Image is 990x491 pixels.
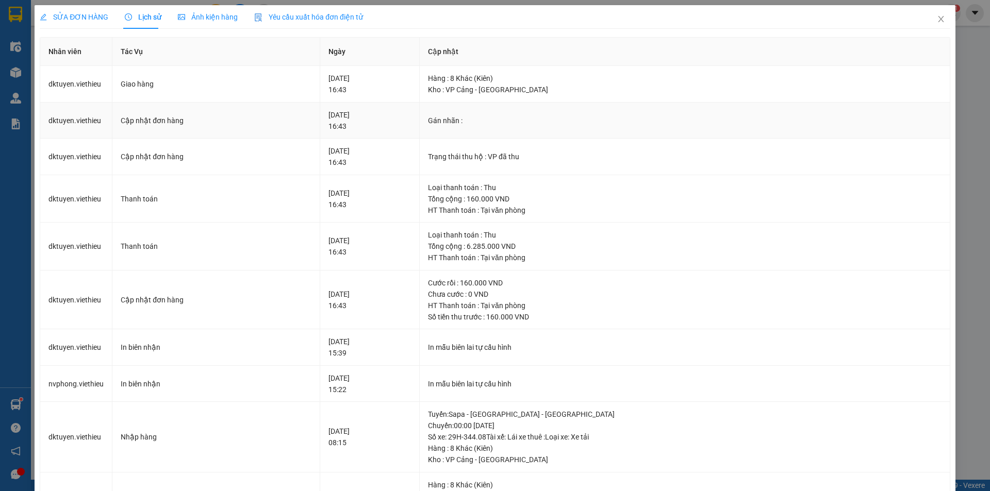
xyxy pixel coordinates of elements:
div: Cập nhật đơn hàng [121,294,311,306]
div: Cập nhật đơn hàng [121,151,311,162]
strong: VIỆT HIẾU LOGISTIC [47,8,97,30]
td: dktuyen.viethieu [40,223,112,270]
div: In mẫu biên lai tự cấu hình [428,378,942,390]
td: dktuyen.viethieu [40,66,112,103]
strong: 02143888555, 0243777888 [55,65,100,81]
span: picture [178,13,185,21]
div: Hàng : 8 Khác (Kiên) [428,479,942,490]
td: nvphong.viethieu [40,366,112,402]
div: [DATE] 15:39 [328,336,411,359]
td: dktuyen.viethieu [40,329,112,366]
th: Cập nhật [420,38,950,66]
div: Thanh toán [121,241,311,252]
strong: PHIẾU GỬI HÀNG [46,32,98,55]
div: HT Thanh toán : Tại văn phòng [428,252,942,263]
th: Ngày [320,38,420,66]
div: [DATE] 16:43 [328,188,411,210]
div: Số tiền thu trước : 160.000 VND [428,311,942,323]
div: Trạng thái thu hộ : VP đã thu [428,151,942,162]
span: close [937,15,945,23]
div: Loại thanh toán : Thu [428,229,942,241]
div: Cước rồi : 160.000 VND [428,277,942,289]
td: dktuyen.viethieu [40,103,112,139]
td: dktuyen.viethieu [40,402,112,472]
span: LC1408250212 [101,60,162,71]
div: In biên nhận [121,342,311,353]
div: [DATE] 15:22 [328,373,411,395]
span: Ảnh kiện hàng [178,13,238,21]
button: Close [927,5,955,34]
span: edit [40,13,47,21]
img: logo [4,31,43,71]
span: Lịch sử [125,13,161,21]
th: Nhân viên [40,38,112,66]
th: Tác Vụ [112,38,320,66]
div: Kho : VP Cảng - [GEOGRAPHIC_DATA] [428,84,942,95]
div: Thanh toán [121,193,311,205]
div: Giao hàng [121,78,311,90]
td: dktuyen.viethieu [40,270,112,330]
span: clock-circle [125,13,132,21]
div: [DATE] 16:43 [328,235,411,258]
div: [DATE] 16:43 [328,145,411,168]
div: Tổng cộng : 160.000 VND [428,193,942,205]
div: Kho : VP Cảng - [GEOGRAPHIC_DATA] [428,454,942,465]
div: HT Thanh toán : Tại văn phòng [428,300,942,311]
div: Hàng : 8 Khác (Kiên) [428,73,942,84]
div: Loại thanh toán : Thu [428,182,942,193]
div: [DATE] 16:43 [328,109,411,132]
div: [DATE] 16:43 [328,73,411,95]
div: Tuyến : Sapa - [GEOGRAPHIC_DATA] - [GEOGRAPHIC_DATA] Chuyến: 00:00 [DATE] Số xe: 29H-344.08 Tài x... [428,409,942,443]
span: SỬA ĐƠN HÀNG [40,13,108,21]
div: Gán nhãn : [428,115,942,126]
div: In biên nhận [121,378,311,390]
div: Cập nhật đơn hàng [121,115,311,126]
span: Yêu cầu xuất hóa đơn điện tử [254,13,363,21]
div: Hàng : 8 Khác (Kiên) [428,443,942,454]
div: Nhập hàng [121,431,311,443]
div: In mẫu biên lai tự cấu hình [428,342,942,353]
div: HT Thanh toán : Tại văn phòng [428,205,942,216]
div: Tổng cộng : 6.285.000 VND [428,241,942,252]
div: [DATE] 08:15 [328,426,411,448]
td: dktuyen.viethieu [40,175,112,223]
td: dktuyen.viethieu [40,139,112,175]
strong: TĐ chuyển phát: [44,57,89,73]
div: [DATE] 16:43 [328,289,411,311]
img: icon [254,13,262,22]
div: Chưa cước : 0 VND [428,289,942,300]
